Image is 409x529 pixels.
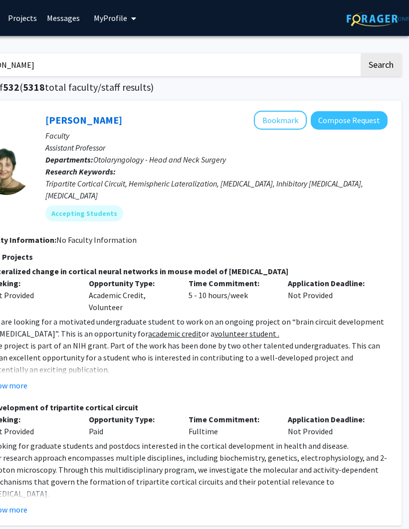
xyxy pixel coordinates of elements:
[148,329,202,339] u: academic credit
[93,155,226,165] span: Otolaryngology - Head and Neck Surgery
[181,277,281,313] div: 5 - 10 hours/week
[45,142,388,154] p: Assistant Professor
[42,0,85,35] a: Messages
[189,277,273,289] p: Time Commitment:
[45,155,93,165] b: Departments:
[23,81,45,93] span: 5318
[89,277,174,289] p: Opportunity Type:
[288,413,373,425] p: Application Deadline:
[280,413,380,437] div: Not Provided
[81,277,181,313] div: Academic Credit, Volunteer
[189,413,273,425] p: Time Commitment:
[214,329,279,339] u: volunteer student .
[7,484,42,522] iframe: Chat
[45,130,388,142] p: Faculty
[45,177,388,201] div: Tripartite Cortical Circuit, Hemispheric Lateralization, [MEDICAL_DATA], Inhibitory [MEDICAL_DATA...
[89,413,174,425] p: Opportunity Type:
[3,0,42,35] a: Projects
[81,413,181,437] div: Paid
[361,53,402,76] button: Search
[94,13,127,23] span: My Profile
[347,11,409,26] img: ForagerOne Logo
[181,413,281,437] div: Fulltime
[45,167,116,176] b: Research Keywords:
[288,277,373,289] p: Application Deadline:
[56,235,137,245] span: No Faculty Information
[311,111,388,130] button: Compose Request to Tara Deemyad
[254,111,307,130] button: Add Tara Deemyad to Bookmarks
[280,277,380,313] div: Not Provided
[3,81,19,93] span: 532
[45,114,122,126] a: [PERSON_NAME]
[45,205,123,221] mat-chip: Accepting Students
